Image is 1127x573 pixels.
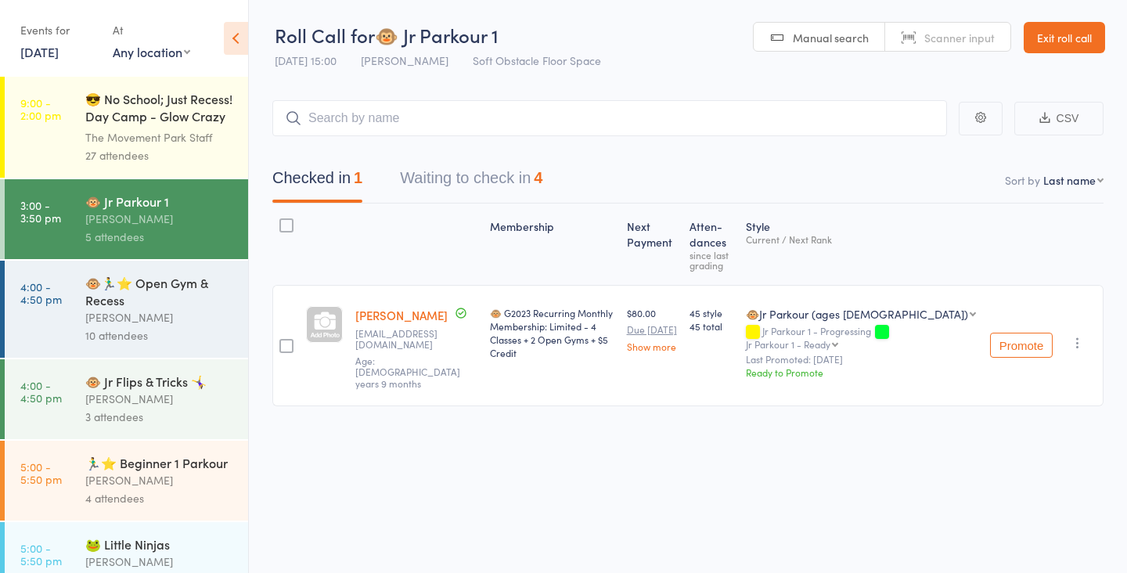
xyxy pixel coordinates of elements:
[20,280,62,305] time: 4:00 - 4:50 pm
[275,22,375,48] span: Roll Call for
[375,22,499,48] span: 🐵 Jr Parkour 1
[85,471,235,489] div: [PERSON_NAME]
[690,306,733,319] span: 45 style
[990,333,1053,358] button: Promote
[1005,172,1040,188] label: Sort by
[85,308,235,326] div: [PERSON_NAME]
[690,250,733,270] div: since last grading
[85,146,235,164] div: 27 attendees
[85,128,235,146] div: The Movement Park Staff
[924,30,995,45] span: Scanner input
[5,261,248,358] a: 4:00 -4:50 pm🐵🏃‍♂️⭐ Open Gym & Recess[PERSON_NAME]10 attendees
[484,211,621,278] div: Membership
[490,306,614,359] div: 🐵 G2023 Recurring Monthly Membership: Limited - 4 Classes + 2 Open Gyms + $5 Credit
[85,193,235,210] div: 🐵 Jr Parkour 1
[85,390,235,408] div: [PERSON_NAME]
[272,161,362,203] button: Checked in1
[534,169,542,186] div: 4
[354,169,362,186] div: 1
[20,379,62,404] time: 4:00 - 4:50 pm
[746,354,978,365] small: Last Promoted: [DATE]
[746,339,830,349] div: Jr Parkour 1 - Ready
[85,210,235,228] div: [PERSON_NAME]
[746,234,978,244] div: Current / Next Rank
[355,328,477,351] small: megs828@gmail.com
[85,454,235,471] div: 🏃‍♂️⭐ Beginner 1 Parkour
[85,373,235,390] div: 🐵 Jr Flips & Tricks 🤸‍♀️
[85,489,235,507] div: 4 attendees
[5,359,248,439] a: 4:00 -4:50 pm🐵 Jr Flips & Tricks 🤸‍♀️[PERSON_NAME]3 attendees
[275,52,337,68] span: [DATE] 15:00
[20,43,59,60] a: [DATE]
[473,52,601,68] span: Soft Obstacle Floor Space
[746,326,978,349] div: Jr Parkour 1 - Progressing
[683,211,740,278] div: Atten­dances
[85,553,235,571] div: [PERSON_NAME]
[361,52,448,68] span: [PERSON_NAME]
[355,354,460,390] span: Age: [DEMOGRAPHIC_DATA] years 9 months
[793,30,869,45] span: Manual search
[113,43,190,60] div: Any location
[746,366,978,379] div: Ready to Promote
[85,535,235,553] div: 🐸 Little Ninjas
[746,306,968,322] div: 🐵Jr Parkour (ages [DEMOGRAPHIC_DATA])
[5,77,248,178] a: 9:00 -2:00 pm😎 No School; Just Recess! Day Camp - Glow Crazy S...The Movement Park Staff27 attendees
[20,17,97,43] div: Events for
[113,17,190,43] div: At
[1024,22,1105,53] a: Exit roll call
[621,211,683,278] div: Next Payment
[627,324,677,335] small: Due [DATE]
[400,161,542,203] button: Waiting to check in4
[627,341,677,351] a: Show more
[1043,172,1096,188] div: Last name
[20,96,61,121] time: 9:00 - 2:00 pm
[690,319,733,333] span: 45 total
[20,199,61,224] time: 3:00 - 3:50 pm
[20,460,62,485] time: 5:00 - 5:50 pm
[740,211,984,278] div: Style
[20,542,62,567] time: 5:00 - 5:50 pm
[85,326,235,344] div: 10 attendees
[355,307,448,323] a: [PERSON_NAME]
[5,179,248,259] a: 3:00 -3:50 pm🐵 Jr Parkour 1[PERSON_NAME]5 attendees
[85,274,235,308] div: 🐵🏃‍♂️⭐ Open Gym & Recess
[85,90,235,128] div: 😎 No School; Just Recess! Day Camp - Glow Crazy S...
[5,441,248,521] a: 5:00 -5:50 pm🏃‍♂️⭐ Beginner 1 Parkour[PERSON_NAME]4 attendees
[85,228,235,246] div: 5 attendees
[85,408,235,426] div: 3 attendees
[1014,102,1104,135] button: CSV
[272,100,947,136] input: Search by name
[627,306,677,351] div: $80.00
